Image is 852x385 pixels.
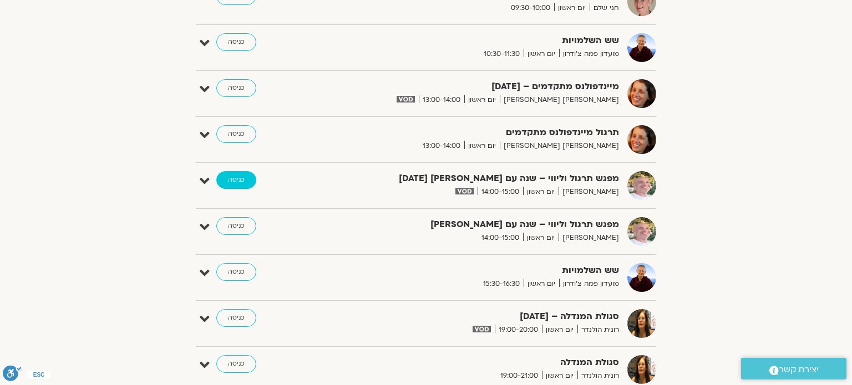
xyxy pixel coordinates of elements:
span: מועדון פמה צ'ודרון [559,48,619,60]
a: כניסה [216,355,256,373]
span: מועדון פמה צ'ודרון [559,278,619,290]
a: כניסה [216,171,256,189]
span: 14:00-15:00 [478,186,523,198]
span: [PERSON_NAME] [PERSON_NAME] [500,140,619,152]
strong: שש השלמויות [347,33,619,48]
span: יום ראשון [464,140,500,152]
span: חני שלם [590,2,619,14]
img: vodicon [397,96,415,102]
img: vodicon [473,326,491,332]
a: יצירת קשר [741,358,846,379]
span: יום ראשון [542,370,577,382]
span: יום ראשון [523,232,559,244]
strong: מפגש תרגול וליווי – שנה עם [PERSON_NAME] [DATE] [347,171,619,186]
span: יום ראשון [464,94,500,106]
a: כניסה [216,79,256,97]
strong: סגולת המנדלה – [DATE] [347,309,619,324]
a: כניסה [216,125,256,143]
span: יום ראשון [554,2,590,14]
a: כניסה [216,217,256,235]
span: יום ראשון [524,48,559,60]
span: 19:00-20:00 [495,324,542,336]
span: יום ראשון [542,324,577,336]
span: 15:30-16:30 [479,278,524,290]
span: רונית הולנדר [577,370,619,382]
span: [PERSON_NAME] [559,232,619,244]
span: יום ראשון [524,278,559,290]
a: כניסה [216,33,256,51]
span: 10:30-11:30 [480,48,524,60]
span: 19:00-21:00 [496,370,542,382]
strong: מיינדפולנס מתקדמים – [DATE] [347,79,619,94]
span: רונית הולנדר [577,324,619,336]
strong: מפגש תרגול וליווי – שנה עם [PERSON_NAME] [347,217,619,232]
span: [PERSON_NAME] [PERSON_NAME] [500,94,619,106]
a: כניסה [216,309,256,327]
img: vodicon [455,188,474,194]
span: [PERSON_NAME] [559,186,619,198]
span: 09:30-10:00 [507,2,554,14]
span: יצירת קשר [779,362,819,377]
a: כניסה [216,263,256,281]
span: 13:00-14:00 [419,140,464,152]
span: 13:00-14:00 [419,94,464,106]
strong: שש השלמויות [347,263,619,278]
span: 14:00-15:00 [478,232,523,244]
span: יום ראשון [523,186,559,198]
strong: תרגול מיינדפולנס מתקדמים [347,125,619,140]
strong: סגולת המנדלה [347,355,619,370]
